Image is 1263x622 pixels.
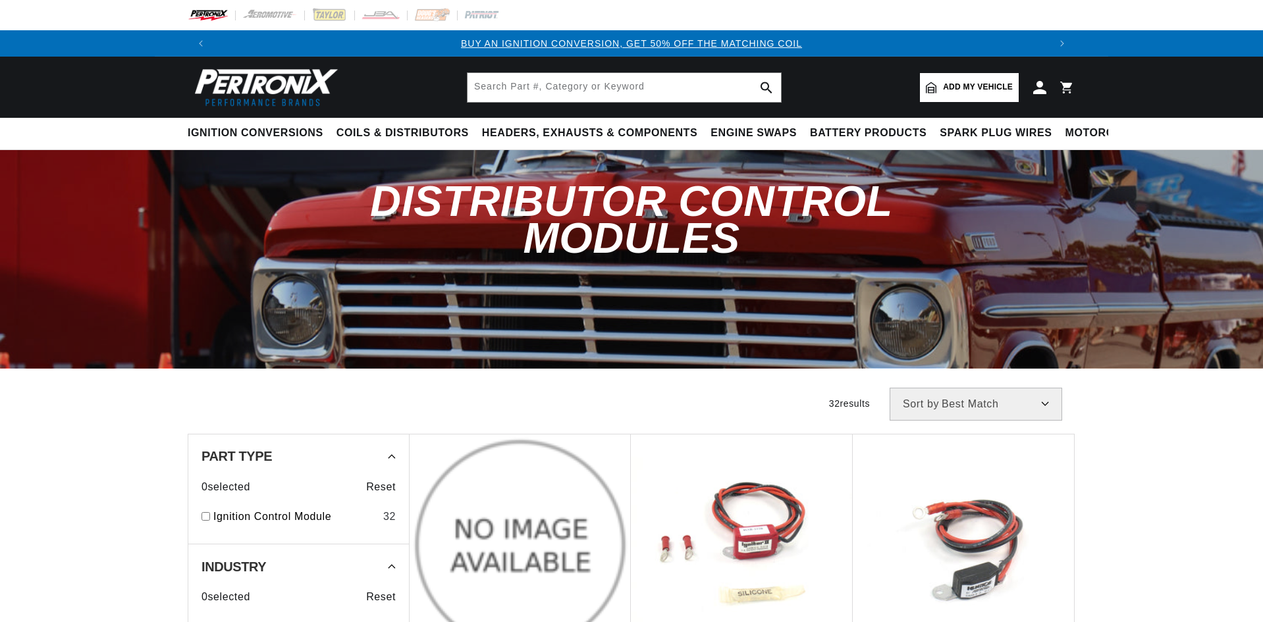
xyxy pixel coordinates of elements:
div: 32 [383,508,396,525]
input: Search Part #, Category or Keyword [468,73,781,102]
a: Ignition Control Module [213,508,378,525]
span: Engine Swaps [711,126,797,140]
slideshow-component: Translation missing: en.sections.announcements.announcement_bar [155,30,1108,57]
span: Reset [366,479,396,496]
span: Ignition Conversions [188,126,323,140]
span: Battery Products [810,126,927,140]
summary: Spark Plug Wires [933,118,1058,149]
select: Sort by [890,388,1062,421]
summary: Battery Products [803,118,933,149]
span: Motorcycle [1065,126,1144,140]
button: Translation missing: en.sections.announcements.previous_announcement [188,30,214,57]
span: Spark Plug Wires [940,126,1052,140]
summary: Coils & Distributors [330,118,475,149]
summary: Ignition Conversions [188,118,330,149]
a: BUY AN IGNITION CONVERSION, GET 50% OFF THE MATCHING COIL [461,38,802,49]
button: search button [752,73,781,102]
span: Reset [366,588,396,606]
a: Add my vehicle [920,73,1019,102]
span: 0 selected [202,479,250,496]
img: Pertronix [188,65,339,110]
summary: Motorcycle [1059,118,1150,149]
span: Coils & Distributors [336,126,469,140]
span: Sort by [903,399,939,409]
span: Add my vehicle [943,81,1013,93]
summary: Headers, Exhausts & Components [475,118,704,149]
span: 32 results [829,398,870,409]
div: 1 of 3 [214,36,1049,51]
span: Distributor Control Modules [370,177,893,261]
button: Translation missing: en.sections.announcements.next_announcement [1049,30,1075,57]
span: Part Type [202,450,272,463]
div: Announcement [214,36,1049,51]
span: 0 selected [202,588,250,606]
summary: Engine Swaps [704,118,803,149]
span: Industry [202,560,266,573]
span: Headers, Exhausts & Components [482,126,697,140]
